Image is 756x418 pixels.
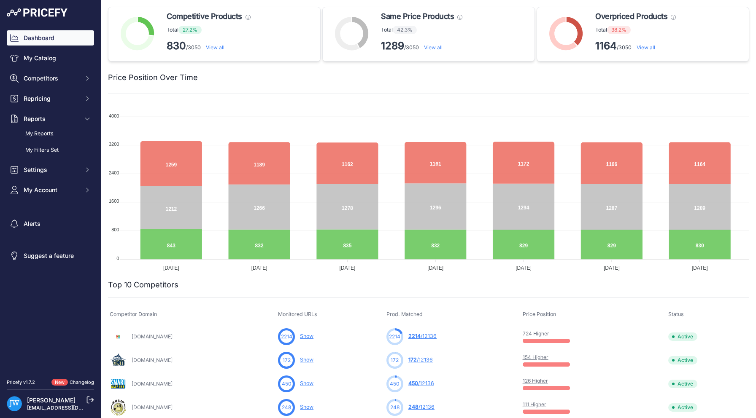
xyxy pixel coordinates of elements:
[408,380,418,386] span: 450
[300,380,313,386] a: Show
[7,71,94,86] button: Competitors
[427,265,443,271] tspan: [DATE]
[668,380,697,388] span: Active
[637,44,655,51] a: View all
[167,26,251,34] p: Total
[389,333,400,340] span: 2214
[7,182,94,198] button: My Account
[393,26,417,34] span: 42.3%
[408,404,435,410] a: 248/12136
[523,401,546,407] a: 111 Higher
[24,74,79,83] span: Competitors
[132,333,173,340] a: [DOMAIN_NAME]
[24,186,79,194] span: My Account
[381,39,462,53] p: /3050
[24,115,79,123] span: Reports
[386,311,423,317] span: Prod. Matched
[595,40,617,52] strong: 1164
[391,356,399,364] span: 172
[7,30,94,46] a: Dashboard
[668,403,697,412] span: Active
[7,51,94,66] a: My Catalog
[7,248,94,263] a: Suggest a feature
[523,378,548,384] a: 126 Higher
[424,44,443,51] a: View all
[595,11,667,22] span: Overpriced Products
[523,354,548,360] a: 154 Higher
[109,142,119,147] tspan: 3200
[516,265,532,271] tspan: [DATE]
[390,404,400,411] span: 248
[408,356,417,363] span: 172
[408,333,437,339] a: 2214/12136
[24,94,79,103] span: Repricing
[7,8,67,17] img: Pricefy Logo
[7,30,94,369] nav: Sidebar
[110,311,157,317] span: Competitor Domain
[27,405,115,411] a: [EMAIL_ADDRESS][DOMAIN_NAME]
[607,26,631,34] span: 38.2%
[595,39,676,53] p: /3050
[178,26,202,34] span: 27.2%
[7,379,35,386] div: Pricefy v1.7.2
[408,356,433,363] a: 172/12136
[408,333,421,339] span: 2214
[7,162,94,177] button: Settings
[523,311,556,317] span: Price Position
[108,72,198,83] h2: Price Position Over Time
[668,356,697,364] span: Active
[408,380,434,386] a: 450/12136
[132,357,173,363] a: [DOMAIN_NAME]
[283,356,291,364] span: 172
[7,126,94,141] a: My Reports
[390,380,400,388] span: 450
[668,332,697,341] span: Active
[132,380,173,387] a: [DOMAIN_NAME]
[340,265,356,271] tspan: [DATE]
[300,404,313,410] a: Show
[27,397,76,404] a: [PERSON_NAME]
[300,356,313,363] a: Show
[668,311,684,317] span: Status
[604,265,620,271] tspan: [DATE]
[7,91,94,106] button: Repricing
[109,170,119,175] tspan: 2400
[381,11,454,22] span: Same Price Products
[7,216,94,231] a: Alerts
[167,11,242,22] span: Competitive Products
[206,44,224,51] a: View all
[24,166,79,174] span: Settings
[278,311,317,317] span: Monitored URLs
[163,265,179,271] tspan: [DATE]
[167,40,186,52] strong: 830
[7,111,94,126] button: Reports
[251,265,267,271] tspan: [DATE]
[282,380,292,388] span: 450
[167,39,251,53] p: /3050
[109,113,119,118] tspan: 4000
[51,379,68,386] span: New
[300,333,313,339] a: Show
[108,279,178,291] h2: Top 10 Competitors
[7,143,94,158] a: My Filters Set
[282,404,291,411] span: 248
[381,26,462,34] p: Total
[111,227,119,232] tspan: 800
[381,40,404,52] strong: 1289
[692,265,708,271] tspan: [DATE]
[116,256,119,261] tspan: 0
[132,404,173,410] a: [DOMAIN_NAME]
[70,379,94,385] a: Changelog
[109,198,119,204] tspan: 1600
[523,330,549,337] a: 724 Higher
[408,404,418,410] span: 248
[281,333,292,340] span: 2214
[595,26,676,34] p: Total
